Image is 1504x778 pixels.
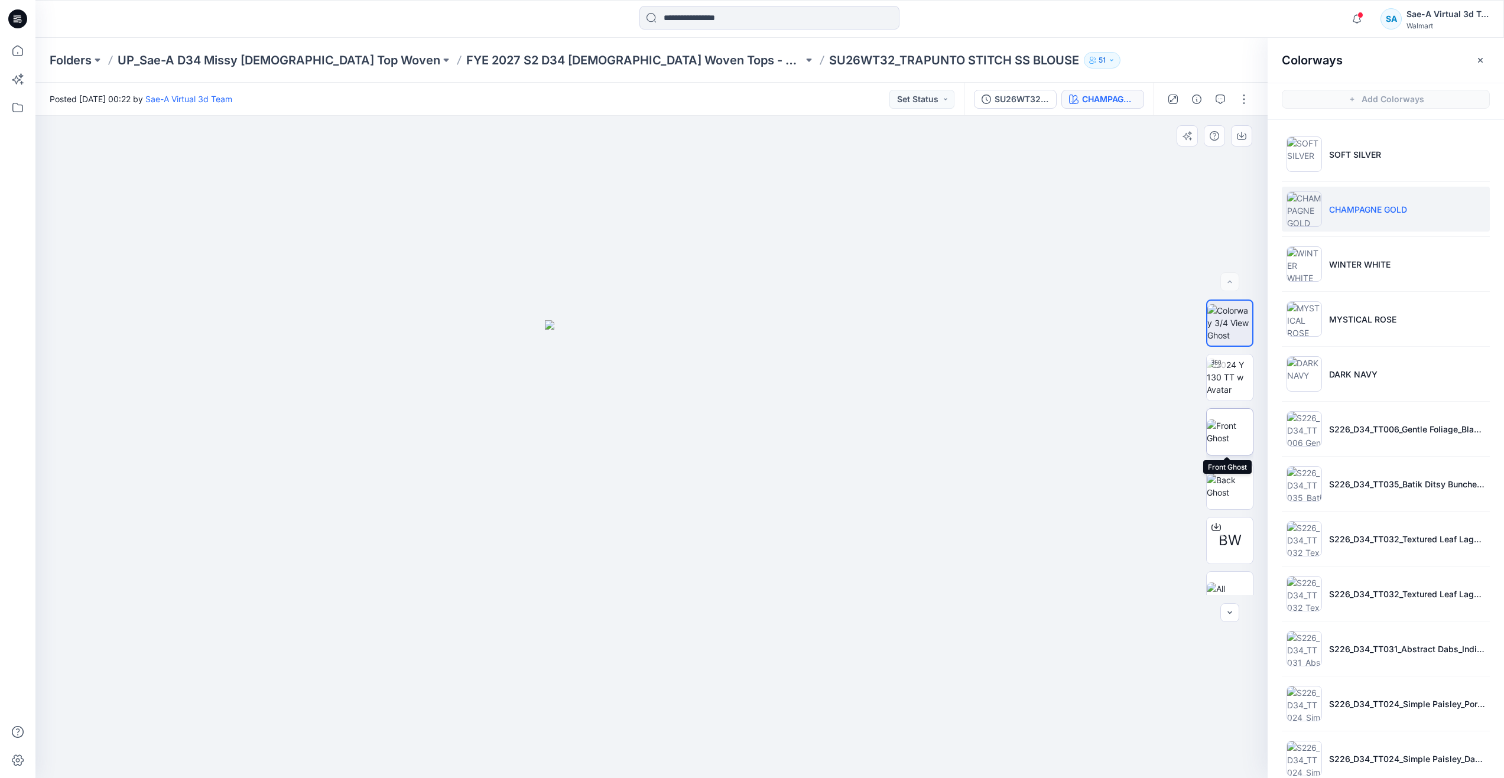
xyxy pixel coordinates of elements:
[118,52,440,69] a: UP_Sae-A D34 Missy [DEMOGRAPHIC_DATA] Top Woven
[1406,7,1489,21] div: Sae-A Virtual 3d Team
[1329,753,1485,765] p: S226_D34_TT024_Simple Paisley_Darkest Plum_8cm_printer info
[1287,521,1322,556] img: S226_D34_TT032_Textured Leaf Lagoon_Rich Burgundy_32cm_printer info
[829,52,1079,69] p: SU26WT32_TRAPUNTO STITCH SS BLOUSE
[1406,21,1489,30] div: Walmart
[50,93,232,105] span: Posted [DATE] 00:22 by
[466,52,803,69] a: FYE 2027 S2 D34 [DEMOGRAPHIC_DATA] Woven Tops - Sae-A
[1187,90,1206,109] button: Details
[1329,313,1396,325] p: MYSTICAL ROSE
[1287,686,1322,721] img: S226_D34_TT024_Simple Paisley_Porcelain Beige_8cm_printer info
[1287,741,1322,776] img: S226_D34_TT024_Simple Paisley_Darkest Plum_8cm_printer info
[1287,631,1322,666] img: S226_D34_TT031_Abstract Dabs_Indigo Essence_32cm_Large Scale_printer info
[974,90,1057,109] button: SU26WT32_FULL COLORWAYS
[995,93,1049,106] div: SU26WT32_FULL COLORWAYS
[1084,52,1120,69] button: 51
[1207,304,1252,341] img: Colorway 3/4 View Ghost
[1329,423,1485,435] p: S226_D34_TT006_Gentle Foliage_Black Soot_9.14cm_printer info
[1329,698,1485,710] p: S226_D34_TT024_Simple Paisley_Porcelain Beige_8cm_printer info
[1329,588,1485,600] p: S226_D34_TT032_Textured Leaf Lagoon_Blue Glory_32cm_printer info
[1207,359,1253,396] img: 2024 Y 130 TT w Avatar
[1219,530,1242,551] span: BW
[1329,148,1381,161] p: SOFT SILVER
[1287,466,1322,502] img: S226_D34_TT035_Batik Ditsy Bunches_Rustic Red_16cm_printer info
[1287,136,1322,172] img: SOFT SILVER
[1099,54,1106,67] p: 51
[1287,246,1322,282] img: WINTER WHITE
[1061,90,1144,109] button: CHAMPAGNE GOLD
[1287,411,1322,447] img: S226_D34_TT006_Gentle Foliage_Black Soot_9.14cm_printer info
[1380,8,1402,30] div: SA
[50,52,92,69] a: Folders
[1329,478,1485,490] p: S226_D34_TT035_Batik Ditsy Bunches_Rustic Red_16cm_printer info
[1287,191,1322,227] img: CHAMPAGNE GOLD
[1287,576,1322,611] img: S226_D34_TT032_Textured Leaf Lagoon_Blue Glory_32cm_printer info
[1329,368,1378,380] p: DARK NAVY
[1282,53,1343,67] h2: Colorways
[1329,258,1391,271] p: WINTER WHITE
[1329,643,1485,655] p: S226_D34_TT031_Abstract Dabs_Indigo Essence_32cm_Large Scale_printer info
[1287,356,1322,392] img: DARK NAVY
[1287,301,1322,337] img: MYSTICAL ROSE
[1082,93,1136,106] div: CHAMPAGNE GOLD
[1207,582,1253,607] img: All colorways
[145,94,232,104] a: Sae-A Virtual 3d Team
[1207,474,1253,499] img: Back Ghost
[1329,533,1485,545] p: S226_D34_TT032_Textured Leaf Lagoon_Rich Burgundy_32cm_printer info
[1329,203,1407,216] p: CHAMPAGNE GOLD
[1207,419,1253,444] img: Front Ghost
